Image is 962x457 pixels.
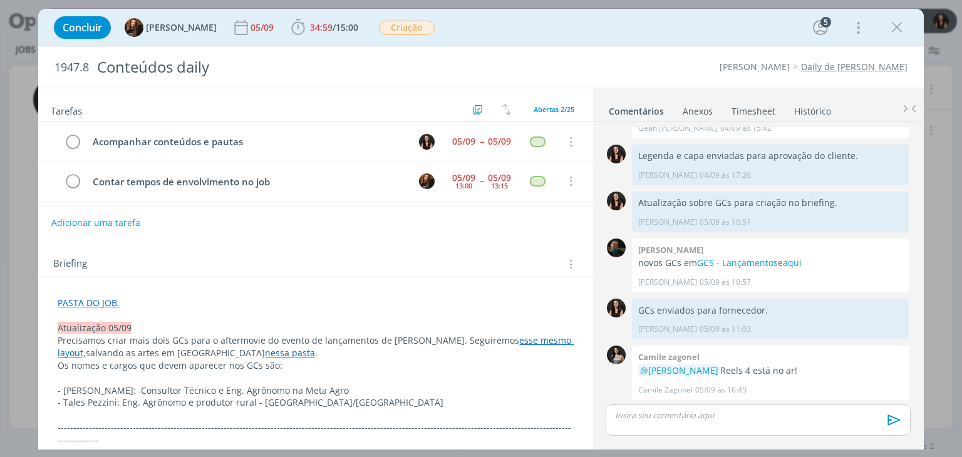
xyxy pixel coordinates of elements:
[54,16,111,39] button: Concluir
[87,174,407,190] div: Contar tempos de envolvimento no job
[58,421,573,446] p: -------------------------------------------------------------------------------------------------...
[58,359,573,372] p: Os nomes e cargos que devem aparecer nos GCs são:
[607,239,626,257] img: M
[378,20,435,36] button: Criação
[58,384,573,397] p: - [PERSON_NAME]: Consultor Técnico e Eng. Agrônomo na Meta Agro
[697,257,778,269] a: GCS - Lançamentos
[310,21,333,33] span: 34:59
[452,137,475,146] div: 05/09
[638,351,700,362] b: Camile zagonel
[418,172,437,190] button: T
[607,145,626,163] img: I
[125,18,143,37] img: T
[801,61,908,73] a: Daily de [PERSON_NAME]
[638,217,697,228] p: [PERSON_NAME]
[488,173,511,182] div: 05/09
[700,217,751,228] span: 05/09 às 10:51
[794,100,832,118] a: Histórico
[63,23,102,33] span: Concluir
[379,21,435,35] span: Criação
[638,277,697,288] p: [PERSON_NAME]
[638,324,697,335] p: [PERSON_NAME]
[51,102,82,117] span: Tarefas
[58,297,120,309] a: PASTA DO JOB.
[419,134,435,150] img: I
[58,396,573,409] p: - Tales Pezzini: Eng. Agrônomo e produtor rural - [GEOGRAPHIC_DATA]/[GEOGRAPHIC_DATA]
[783,257,802,269] a: aqui
[146,23,217,32] span: [PERSON_NAME]
[700,324,751,335] span: 05/09 às 11:03
[51,212,141,234] button: Adicionar uma tarefa
[488,137,511,146] div: 05/09
[638,123,718,134] p: Gean [PERSON_NAME]
[607,346,626,364] img: C
[683,105,713,118] div: Anexos
[38,9,923,449] div: dialog
[607,192,626,210] img: I
[810,18,830,38] button: 5
[125,18,217,37] button: T[PERSON_NAME]
[58,322,132,334] span: Atualização 05/09
[480,177,484,185] span: --
[288,18,361,38] button: 34:59/15:00
[720,61,790,73] a: [PERSON_NAME]
[54,61,89,74] span: 1947.8
[455,182,472,189] div: 13:00
[638,170,697,181] p: [PERSON_NAME]
[607,299,626,317] img: I
[58,334,573,359] p: Precisamos criar mais dois GCs para o aftermovie do evento de lançamentos de [PERSON_NAME]. Segui...
[419,173,435,189] img: T
[720,123,772,134] span: 04/09 às 15:42
[534,105,574,114] span: Abertas 2/25
[638,304,903,317] p: GCs enviados para fornecedor.
[608,100,665,118] a: Comentários
[53,256,87,272] span: Briefing
[333,21,336,33] span: /
[731,100,776,118] a: Timesheet
[91,52,547,83] div: Conteúdos daily
[491,182,508,189] div: 13:15
[418,132,437,151] button: I
[700,170,751,181] span: 04/09 às 17:26
[265,347,315,359] a: nessa pasta
[638,150,903,162] p: Legenda e capa enviadas para aprovação do cliente.
[695,384,747,396] span: 05/09 às 16:45
[820,17,831,28] div: 5
[638,244,703,255] b: [PERSON_NAME]
[638,197,903,209] p: Atualização sobre GCs para criação no briefing.
[640,364,718,376] span: @[PERSON_NAME]
[336,21,358,33] span: 15:00
[700,277,751,288] span: 05/09 às 10:57
[251,23,276,32] div: 05/09
[480,137,484,146] span: --
[638,384,693,396] p: Camile Zagonel
[502,104,511,115] img: arrow-down-up.svg
[638,364,903,377] p: Reels 4 está no ar!
[638,257,903,269] p: novos GCs em e
[58,334,574,359] a: esse mesmo layout,
[87,134,407,150] div: Acompanhar conteúdos e pautas
[452,173,475,182] div: 05/09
